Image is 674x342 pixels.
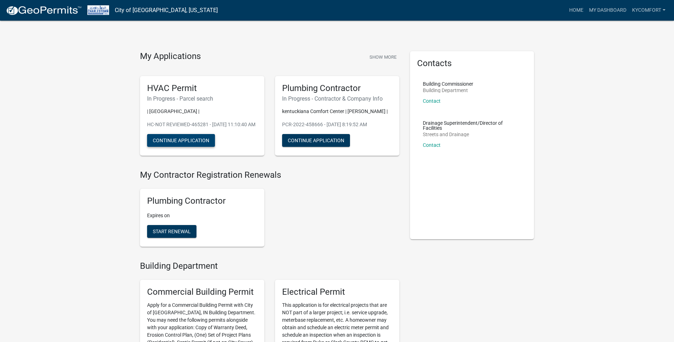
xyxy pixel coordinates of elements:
[87,5,109,15] img: City of Charlestown, Indiana
[423,98,441,104] a: Contact
[147,83,257,93] h5: HVAC Permit
[140,170,399,180] h4: My Contractor Registration Renewals
[140,170,399,252] wm-registration-list-section: My Contractor Registration Renewals
[147,134,215,147] button: Continue Application
[282,287,392,297] h5: Electrical Permit
[282,108,392,115] p: kentuckiana Comfort Center | [PERSON_NAME] |
[147,287,257,297] h5: Commercial Building Permit
[282,83,392,93] h5: Plumbing Contractor
[115,4,218,16] a: City of [GEOGRAPHIC_DATA], [US_STATE]
[282,134,350,147] button: Continue Application
[282,121,392,128] p: PCR-2022-458666 - [DATE] 8:19:52 AM
[147,121,257,128] p: HC-NOT REVIEWED-465281 - [DATE] 11:10:40 AM
[147,196,257,206] h5: Plumbing Contractor
[147,95,257,102] h6: In Progress - Parcel search
[566,4,586,17] a: Home
[423,81,473,86] p: Building Commissioner
[147,225,196,238] button: Start Renewal
[423,88,473,93] p: Building Department
[153,229,191,234] span: Start Renewal
[147,108,257,115] p: | [GEOGRAPHIC_DATA] |
[147,212,257,219] p: Expires on
[282,95,392,102] h6: In Progress - Contractor & Company Info
[423,121,522,130] p: Drainage Superintendent/Director of Facilities
[423,142,441,148] a: Contact
[140,261,399,271] h4: Building Department
[629,4,668,17] a: Kycomfort
[417,58,527,69] h5: Contacts
[140,51,201,62] h4: My Applications
[423,132,522,137] p: Streets and Drainage
[586,4,629,17] a: My Dashboard
[367,51,399,63] button: Show More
